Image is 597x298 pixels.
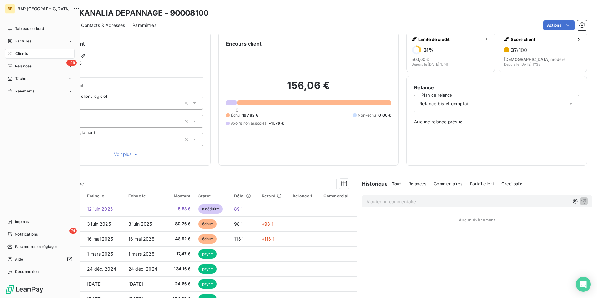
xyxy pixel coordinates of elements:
[170,221,191,227] span: 80,76 €
[170,236,191,242] span: 48,92 €
[87,221,111,226] span: 3 juin 2025
[293,206,294,211] span: _
[15,76,28,82] span: Tâches
[357,180,388,187] h6: Historique
[198,204,223,214] span: à déduire
[87,206,113,211] span: 12 juin 2025
[293,281,294,286] span: _
[323,281,325,286] span: _
[242,112,258,118] span: 167,82 €
[323,206,325,211] span: _
[511,37,574,42] span: Score client
[434,181,462,186] span: Commentaires
[226,79,391,98] h2: 156,06 €
[15,51,28,57] span: Clients
[198,264,217,274] span: payée
[198,219,217,229] span: échue
[323,266,325,271] span: _
[234,193,254,198] div: Délai
[392,181,401,186] span: Tout
[87,266,116,271] span: 24 déc. 2024
[231,112,240,118] span: Échu
[15,244,57,250] span: Paramètres et réglages
[198,234,217,244] span: échue
[128,236,154,241] span: 16 mai 2025
[269,121,284,126] span: -11,76 €
[170,281,191,287] span: 24,66 €
[15,269,39,275] span: Déconnexion
[87,193,121,198] div: Émise le
[323,221,325,226] span: _
[517,47,527,53] span: /100
[15,26,44,32] span: Tableau de bord
[38,40,203,47] h6: Informations client
[262,193,285,198] div: Retard
[262,236,274,241] span: +116 j
[293,251,294,256] span: _
[15,88,34,94] span: Paiements
[170,251,191,257] span: 17,47 €
[262,221,273,226] span: +98 j
[15,63,32,69] span: Relances
[293,266,294,271] span: _
[128,281,143,286] span: [DATE]
[501,181,522,186] span: Creditsafe
[470,181,494,186] span: Portail client
[418,37,481,42] span: Limite de crédit
[66,60,77,66] span: +99
[15,38,31,44] span: Factures
[87,281,102,286] span: [DATE]
[412,57,429,62] span: 500,00 €
[504,62,540,66] span: Depuis le [DATE] 11:38
[87,251,113,256] span: 1 mars 2025
[132,22,156,28] span: Paramètres
[198,249,217,259] span: payée
[5,254,75,264] a: Aide
[459,217,495,222] span: Aucun évènement
[5,4,15,14] div: BF
[236,107,238,112] span: 0
[323,251,325,256] span: _
[50,151,203,158] button: Voir plus
[5,284,44,294] img: Logo LeanPay
[576,277,591,292] div: Open Intercom Messenger
[226,40,262,47] h6: Encours client
[234,206,242,211] span: 89 j
[15,256,23,262] span: Aide
[81,22,125,28] span: Contacts & Adresses
[15,219,29,225] span: Imports
[323,236,325,241] span: _
[499,32,587,72] button: Score client37/100[DEMOGRAPHIC_DATA] modéréDepuis le [DATE] 11:38
[128,221,152,226] span: 3 juin 2025
[323,193,353,198] div: Commercial
[293,221,294,226] span: _
[170,266,191,272] span: 134,16 €
[198,193,227,198] div: Statut
[419,101,470,107] span: Relance bis et comptoir
[128,251,154,256] span: 1 mars 2025
[50,83,203,92] span: Propriétés Client
[414,119,579,125] span: Aucune relance prévue
[170,193,191,198] div: Montant
[406,32,495,72] button: Limite de crédit31%500,00 €Depuis le [DATE] 15:41
[293,193,316,198] div: Relance 1
[414,84,579,91] h6: Relance
[234,221,242,226] span: 98 j
[87,236,113,241] span: 16 mai 2025
[231,121,267,126] span: Avoirs non associés
[17,6,70,11] span: BAP [GEOGRAPHIC_DATA]
[408,181,426,186] span: Relances
[170,206,191,212] span: -5,88 €
[114,151,139,157] span: Voir plus
[55,7,209,19] h3: AUTO KANALIA DEPANNAGE - 90008100
[543,20,575,30] button: Actions
[234,236,243,241] span: 116 j
[378,112,391,118] span: 0,00 €
[79,118,84,124] input: Ajouter une valeur
[198,279,217,289] span: payée
[504,57,566,62] span: [DEMOGRAPHIC_DATA] modéré
[69,228,77,234] span: 74
[511,47,527,53] h6: 37
[412,62,448,66] span: Depuis le [DATE] 15:41
[293,236,294,241] span: _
